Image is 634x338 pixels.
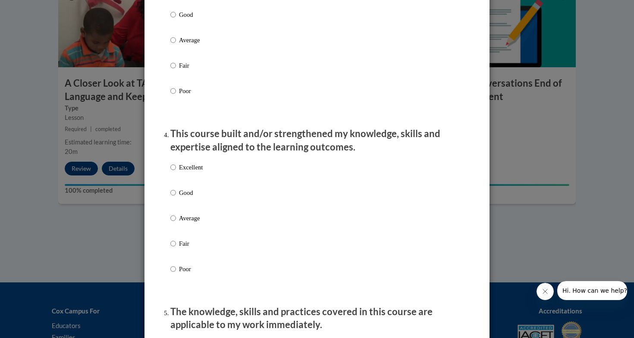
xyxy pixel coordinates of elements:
[170,305,464,332] p: The knowledge, skills and practices covered in this course are applicable to my work immediately.
[170,163,176,172] input: Excellent
[170,61,176,70] input: Fair
[170,188,176,197] input: Good
[170,213,176,223] input: Average
[537,283,554,300] iframe: Close message
[170,264,176,274] input: Poor
[179,239,203,248] p: Fair
[179,188,203,197] p: Good
[557,281,627,300] iframe: Message from company
[179,35,203,45] p: Average
[179,264,203,274] p: Poor
[179,10,203,19] p: Good
[170,127,464,154] p: This course built and/or strengthened my knowledge, skills and expertise aligned to the learning ...
[179,86,203,96] p: Poor
[170,239,176,248] input: Fair
[170,35,176,45] input: Average
[179,61,203,70] p: Fair
[170,86,176,96] input: Poor
[179,213,203,223] p: Average
[170,10,176,19] input: Good
[179,163,203,172] p: Excellent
